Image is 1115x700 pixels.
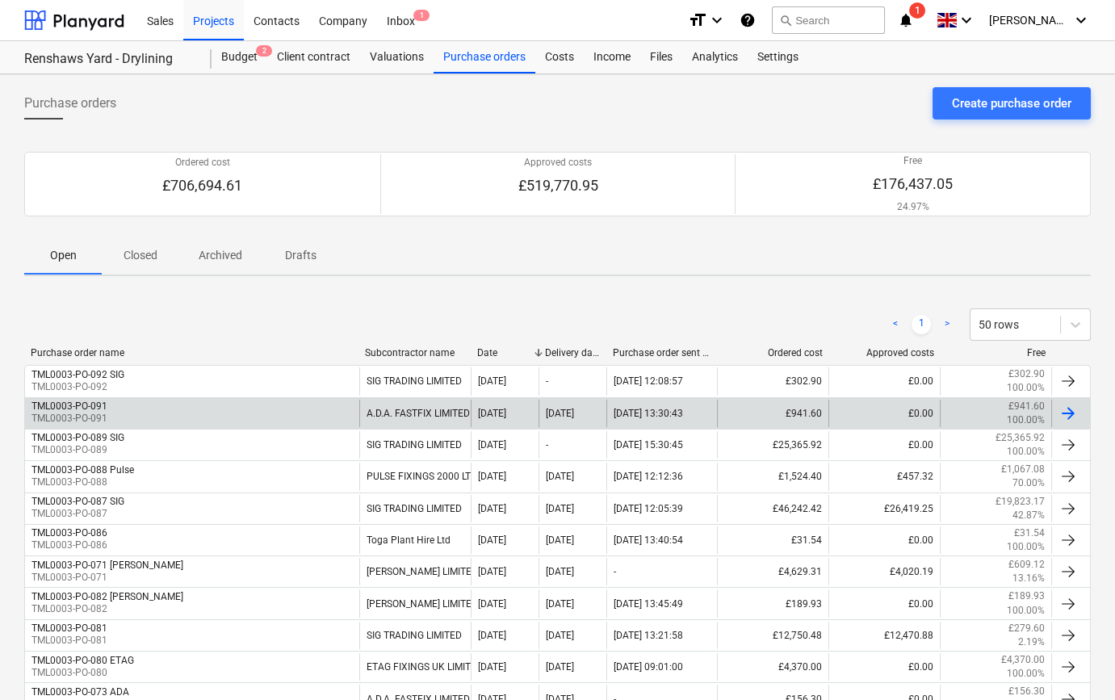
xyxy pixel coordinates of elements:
div: [DATE] 13:45:49 [614,598,683,610]
div: [DATE] [478,439,506,451]
div: £1,524.40 [717,463,828,490]
p: £302.90 [1008,367,1045,381]
p: £189.93 [1008,589,1045,603]
div: £46,242.42 [717,495,828,522]
div: - [614,566,616,577]
p: Open [44,247,82,264]
div: £0.00 [828,653,940,681]
p: £706,694.61 [162,176,242,195]
button: Create purchase order [933,87,1091,119]
a: Analytics [682,41,748,73]
div: [DATE] 12:05:39 [614,503,683,514]
div: Files [640,41,682,73]
div: [DATE] [546,630,574,641]
div: [DATE] 12:08:57 [614,375,683,387]
span: 2 [256,45,272,57]
p: £176,437.05 [873,174,953,194]
p: 100.00% [1007,604,1045,618]
i: keyboard_arrow_down [707,10,727,30]
i: notifications [898,10,914,30]
div: £0.00 [828,400,940,427]
div: Ordered cost [724,347,823,358]
i: Knowledge base [740,10,756,30]
p: 100.00% [1007,413,1045,427]
div: [DATE] 13:30:43 [614,408,683,419]
span: 1 [909,2,925,19]
div: [DATE] [478,375,506,387]
div: [DATE] [478,661,506,673]
iframe: Chat Widget [1034,622,1115,700]
div: Purchase order sent date [613,347,711,358]
p: Approved costs [518,156,598,170]
div: £189.93 [717,589,828,617]
a: Next page [937,315,957,334]
div: £302.90 [717,367,828,395]
div: Client contract [267,41,360,73]
p: TML0003-PO-089 [31,443,124,457]
p: TML0003-PO-071 [31,571,183,585]
div: TML0003-PO-089 SIG [31,432,124,443]
div: Budget [212,41,267,73]
span: [PERSON_NAME] [989,14,1070,27]
p: 42.87% [1012,509,1045,522]
div: TML0003-PO-080 ETAG [31,655,134,666]
p: £1,067.08 [1001,463,1045,476]
div: [DATE] 13:21:58 [614,630,683,641]
div: TML0003-PO-087 SIG [31,496,124,507]
div: £0.00 [828,526,940,554]
div: A.D.A. FASTFIX LIMITED [359,400,471,427]
a: Costs [535,41,584,73]
p: £941.60 [1008,400,1045,413]
div: TML0003-PO-088 Pulse [31,464,134,476]
div: £0.00 [828,367,940,395]
div: Renshaws Yard - Drylining [24,51,192,68]
div: SIG TRADING LIMITED [359,431,471,459]
div: TML0003-PO-073 ADA [31,686,129,698]
div: Subcontractor name [365,347,463,358]
p: TML0003-PO-081 [31,634,107,648]
div: [DATE] 09:01:00 [614,661,683,673]
p: TML0003-PO-087 [31,507,124,521]
div: TML0003-PO-081 [31,622,107,634]
div: [DATE] [478,630,506,641]
a: Income [584,41,640,73]
div: ETAG FIXINGS UK LIMITED [359,653,471,681]
div: [DATE] [478,471,506,482]
div: Create purchase order [952,93,1071,114]
div: [DATE] [478,503,506,514]
div: [DATE] [478,408,506,419]
p: TML0003-PO-088 [31,476,134,489]
div: TML0003-PO-086 [31,527,107,539]
i: keyboard_arrow_down [1071,10,1091,30]
span: 1 [413,10,430,21]
div: [DATE] 13:40:54 [614,534,683,546]
p: 2.19% [1018,635,1045,649]
div: £25,365.92 [717,431,828,459]
div: £4,629.31 [717,558,828,585]
p: TML0003-PO-092 [31,380,124,394]
div: £4,370.00 [717,653,828,681]
div: £457.32 [828,463,940,490]
p: £156.30 [1008,685,1045,698]
div: [DATE] [546,503,574,514]
div: [DATE] [546,408,574,419]
div: - [546,439,548,451]
p: TML0003-PO-091 [31,412,107,425]
p: £519,770.95 [518,176,598,195]
div: £12,750.48 [717,622,828,649]
a: Purchase orders [434,41,535,73]
a: Settings [748,41,808,73]
div: SIG TRADING LIMITED [359,367,471,395]
p: 13.16% [1012,572,1045,585]
span: Purchase orders [24,94,116,113]
div: - [546,375,548,387]
p: £25,365.92 [996,431,1045,445]
a: Valuations [360,41,434,73]
div: £12,470.88 [828,622,940,649]
p: TML0003-PO-080 [31,666,134,680]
